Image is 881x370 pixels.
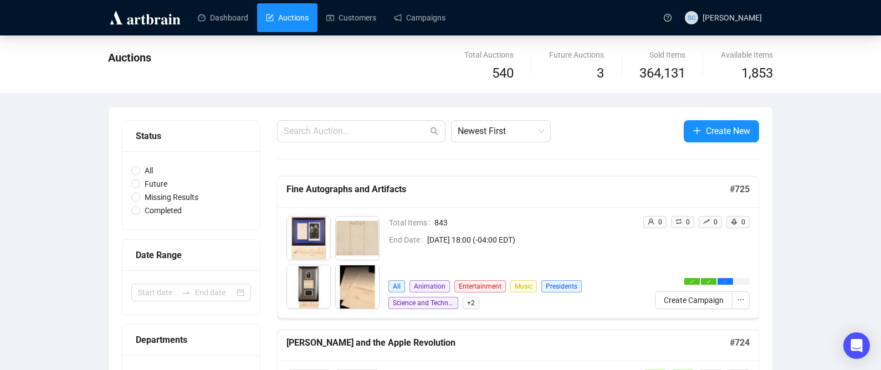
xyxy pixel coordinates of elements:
[136,248,247,262] div: Date Range
[336,217,379,260] img: 2_1.jpg
[287,217,330,260] img: 1_1.jpg
[741,63,773,84] span: 1,853
[597,65,604,81] span: 3
[492,65,514,81] span: 540
[463,297,479,309] span: + 2
[675,218,682,225] span: retweet
[140,204,186,217] span: Completed
[731,218,737,225] span: rocket
[684,120,759,142] button: Create New
[286,183,730,196] h5: Fine Autographs and Artifacts
[549,49,604,61] div: Future Auctions
[723,279,728,284] span: ellipsis
[706,279,711,284] span: check
[655,291,733,309] button: Create Campaign
[284,125,428,138] input: Search Auction...
[706,124,750,138] span: Create New
[648,218,654,225] span: user
[108,51,151,64] span: Auctions
[686,218,690,226] span: 0
[458,121,544,142] span: Newest First
[703,218,710,225] span: rise
[664,14,672,22] span: question-circle
[730,336,750,350] h5: # 724
[195,286,234,299] input: End date
[140,191,203,203] span: Missing Results
[136,333,247,347] div: Departments
[464,49,514,61] div: Total Auctions
[730,183,750,196] h5: # 725
[714,218,718,226] span: 0
[198,3,248,32] a: Dashboard
[286,336,730,350] h5: [PERSON_NAME] and the Apple Revolution
[703,13,762,22] span: [PERSON_NAME]
[737,296,745,304] span: ellipsis
[664,294,724,306] span: Create Campaign
[658,218,662,226] span: 0
[136,129,247,143] div: Status
[741,218,745,226] span: 0
[721,49,773,61] div: Available Items
[427,234,634,246] span: [DATE] 18:00 (-04:00 EDT)
[140,178,172,190] span: Future
[389,217,434,229] span: Total Items
[389,234,427,246] span: End Date
[639,49,685,61] div: Sold Items
[266,3,309,32] a: Auctions
[182,288,191,297] span: swap-right
[277,176,759,318] a: Fine Autographs and Artifacts#725Total Items843End Date[DATE] 18:00 (-04:00 EDT)AllAnimationEnter...
[639,63,685,84] span: 364,131
[394,3,445,32] a: Campaigns
[388,297,458,309] span: Science and Technology
[690,279,694,284] span: check
[287,265,330,309] img: 3_1.jpg
[688,12,695,23] span: SC
[326,3,376,32] a: Customers
[336,265,379,309] img: 4_1.jpg
[388,280,405,292] span: All
[140,165,157,177] span: All
[430,127,439,136] span: search
[108,9,182,27] img: logo
[182,288,191,297] span: to
[541,280,582,292] span: Presidents
[693,126,701,135] span: plus
[454,280,506,292] span: Entertainment
[510,280,537,292] span: Music
[434,217,634,229] span: 843
[138,286,177,299] input: Start date
[843,332,870,359] div: Open Intercom Messenger
[409,280,450,292] span: Animation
